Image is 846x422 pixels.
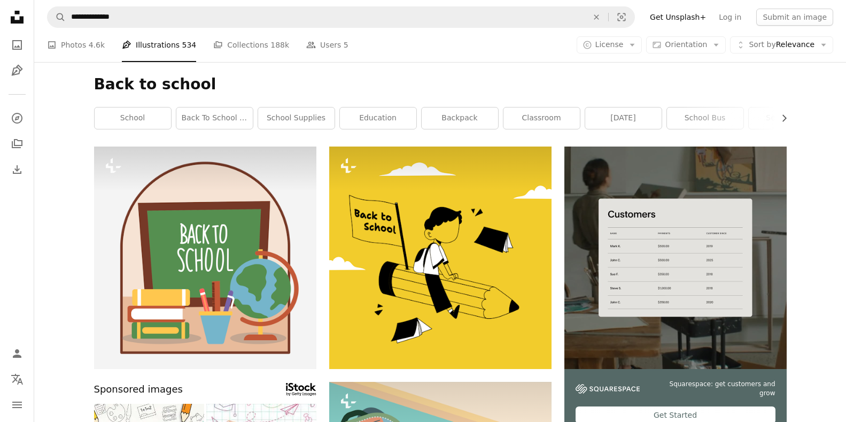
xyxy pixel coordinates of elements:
a: Download History [6,159,28,180]
a: Explore [6,108,28,129]
span: Sponsored images [94,382,183,397]
a: Home — Unsplash [6,6,28,30]
a: [DATE] [585,108,662,129]
span: 4.6k [89,39,105,51]
a: school supplies [258,108,335,129]
button: Search Unsplash [48,7,66,27]
span: 5 [344,39,348,51]
img: file-1747939142011-51e5cc87e3c9 [576,384,640,394]
form: Find visuals sitewide [47,6,635,28]
span: Sort by [749,40,775,49]
span: 188k [270,39,289,51]
button: Visual search [609,7,634,27]
a: september [749,108,825,129]
a: A boy is flying on a pencil with a back to school sign [329,252,552,262]
a: back to school kids [176,108,253,129]
button: Language [6,369,28,390]
a: Log in [712,9,748,26]
a: Illustrations [6,60,28,81]
button: scroll list to the right [774,108,787,129]
a: Get Unsplash+ [643,9,712,26]
button: Orientation [646,36,726,53]
a: Photos [6,34,28,56]
a: Log in / Sign up [6,343,28,364]
span: License [595,40,624,49]
a: Photos 4.6k [47,28,105,62]
button: License [577,36,642,53]
a: classroom [503,108,580,129]
a: school [95,108,171,129]
a: Users 5 [306,28,348,62]
h1: Back to school [94,75,787,94]
a: backpack [422,108,498,129]
a: Collections [6,133,28,155]
img: file-1747939376688-baf9a4a454ffimage [564,147,787,369]
a: Collections 188k [213,28,289,62]
button: Sort byRelevance [730,36,833,53]
a: school bus [667,108,743,129]
img: A boy is flying on a pencil with a back to school sign [329,147,552,369]
img: A blackboard with the words back to school on it [94,147,316,369]
button: Menu [6,394,28,416]
button: Clear [585,7,608,27]
button: Submit an image [756,9,833,26]
span: Relevance [749,40,814,50]
a: A blackboard with the words back to school on it [94,252,316,262]
span: Orientation [665,40,707,49]
a: education [340,108,416,129]
span: Squarespace: get customers and grow [653,380,775,398]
